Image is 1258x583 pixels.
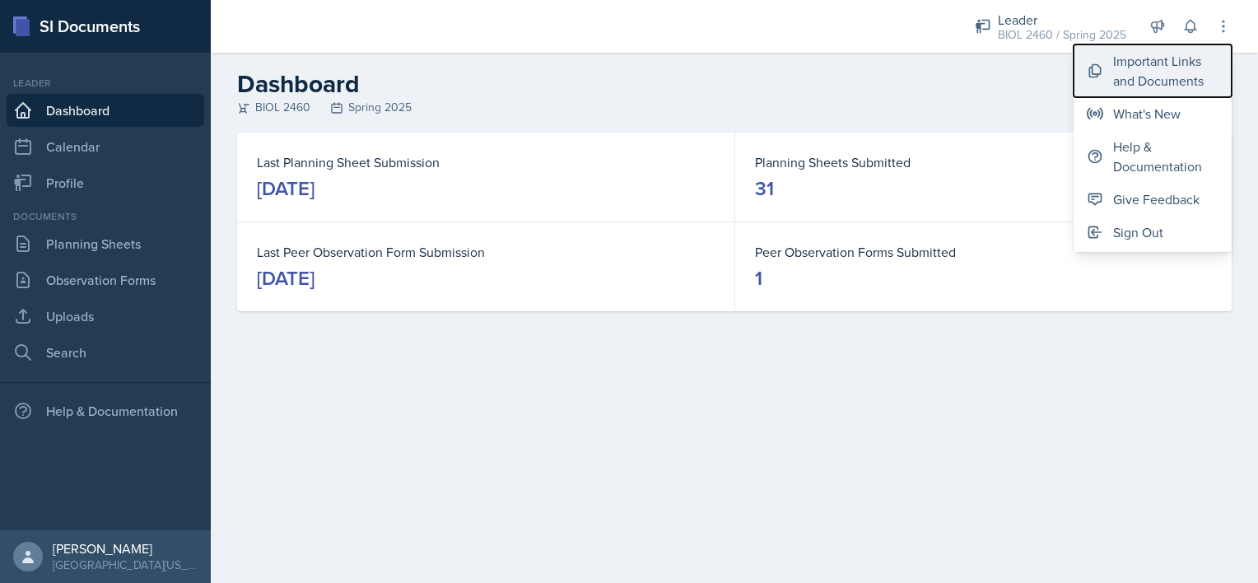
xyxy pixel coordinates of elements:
[7,130,204,163] a: Calendar
[7,209,204,224] div: Documents
[7,264,204,296] a: Observation Forms
[998,26,1126,44] div: BIOL 2460 / Spring 2025
[1113,51,1218,91] div: Important Links and Documents
[1113,104,1181,124] div: What's New
[755,152,1212,172] dt: Planning Sheets Submitted
[1113,189,1200,209] div: Give Feedback
[755,242,1212,262] dt: Peer Observation Forms Submitted
[1074,183,1232,216] button: Give Feedback
[998,10,1126,30] div: Leader
[237,69,1232,99] h2: Dashboard
[257,265,314,291] div: [DATE]
[1113,222,1163,242] div: Sign Out
[7,394,204,427] div: Help & Documentation
[1074,216,1232,249] button: Sign Out
[7,300,204,333] a: Uploads
[7,227,204,260] a: Planning Sheets
[237,99,1232,116] div: BIOL 2460 Spring 2025
[755,175,774,202] div: 31
[1074,130,1232,183] button: Help & Documentation
[1074,97,1232,130] button: What's New
[7,94,204,127] a: Dashboard
[7,166,204,199] a: Profile
[1074,44,1232,97] button: Important Links and Documents
[755,265,762,291] div: 1
[53,540,198,557] div: [PERSON_NAME]
[257,152,715,172] dt: Last Planning Sheet Submission
[257,242,715,262] dt: Last Peer Observation Form Submission
[7,336,204,369] a: Search
[257,175,314,202] div: [DATE]
[53,557,198,573] div: [GEOGRAPHIC_DATA][US_STATE]
[7,76,204,91] div: Leader
[1113,137,1218,176] div: Help & Documentation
